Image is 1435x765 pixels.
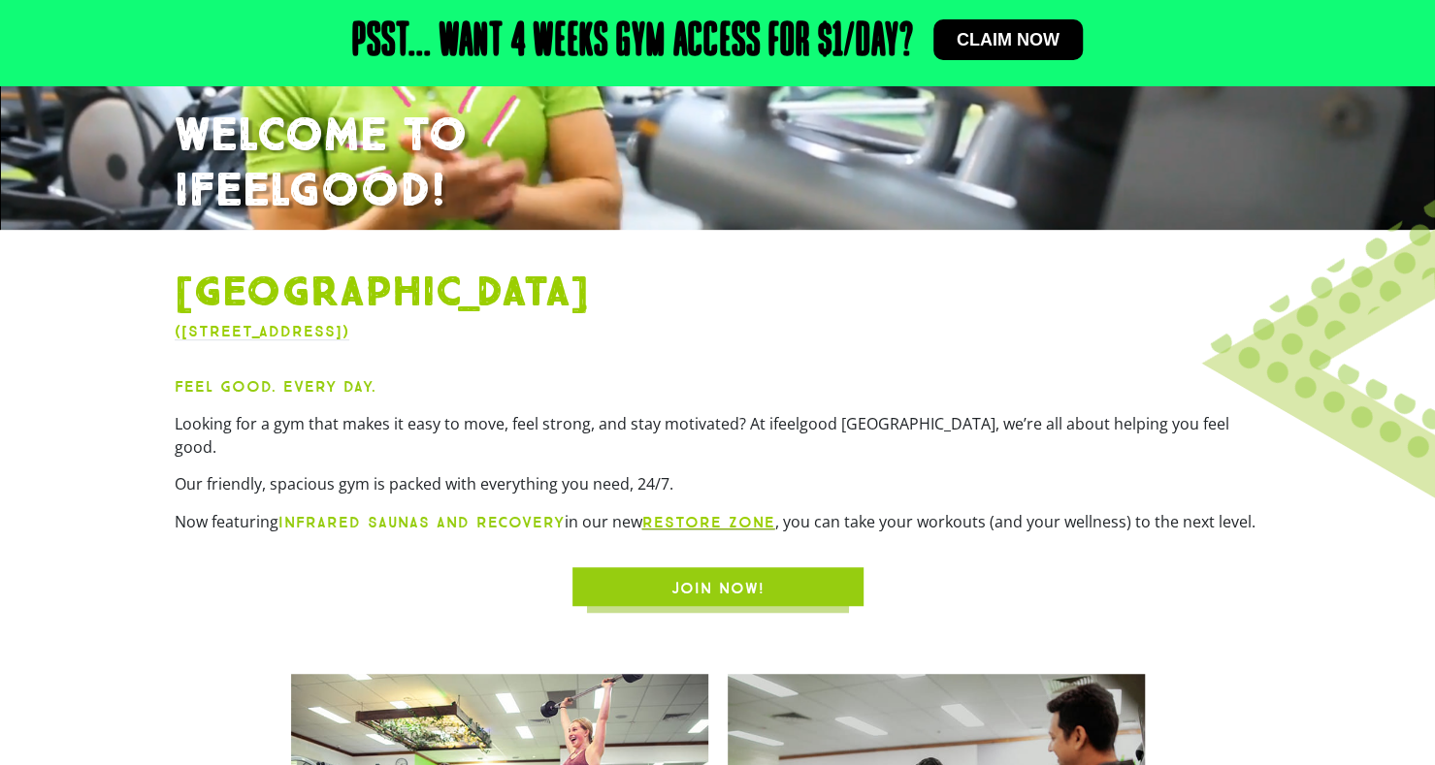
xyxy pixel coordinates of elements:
strong: infrared saunas and recovery [278,513,565,531]
span: JOIN NOW! [671,577,765,600]
p: Our friendly, spacious gym is packed with everything you need, 24/7. [175,472,1261,495]
h2: Psst... Want 4 weeks gym access for $1/day? [352,19,914,66]
span: Claim now [957,31,1060,48]
a: JOIN NOW! [572,567,864,606]
a: Claim now [933,19,1083,60]
a: ([STREET_ADDRESS]) [175,322,349,340]
strong: Feel Good. Every Day. [175,377,376,396]
p: Looking for a gym that makes it easy to move, feel strong, and stay motivated? At ifeelgood [GEOG... [175,412,1261,459]
p: Now featuring in our new , you can take your workouts (and your wellness) to the next level. [175,510,1261,534]
h1: WELCOME TO IFEELGOOD! [175,109,1261,220]
a: RESTORE zone [642,513,775,531]
h1: [GEOGRAPHIC_DATA] [175,269,1261,319]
